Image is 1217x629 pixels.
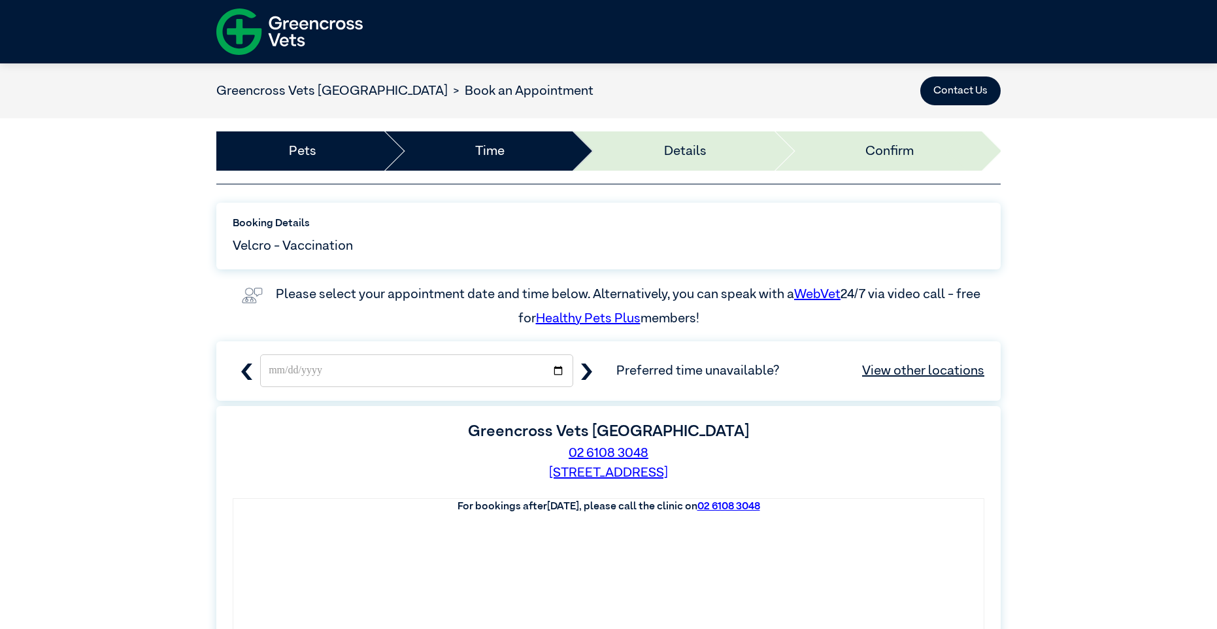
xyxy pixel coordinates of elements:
[233,236,353,256] span: Velcro - Vaccination
[468,424,749,439] label: Greencross Vets [GEOGRAPHIC_DATA]
[862,361,984,381] a: View other locations
[616,361,984,381] span: Preferred time unavailable?
[458,501,760,512] label: For bookings after [DATE] , please call the clinic on
[216,84,448,97] a: Greencross Vets [GEOGRAPHIC_DATA]
[289,141,316,161] a: Pets
[920,76,1001,105] button: Contact Us
[549,466,668,479] a: [STREET_ADDRESS]
[233,216,984,231] label: Booking Details
[697,501,760,512] a: 02 6108 3048
[276,288,983,324] label: Please select your appointment date and time below. Alternatively, you can speak with a 24/7 via ...
[448,81,593,101] li: Book an Appointment
[536,312,641,325] a: Healthy Pets Plus
[237,282,268,309] img: vet
[216,81,593,101] nav: breadcrumb
[475,141,505,161] a: Time
[216,3,363,60] img: f-logo
[569,447,648,460] a: 02 6108 3048
[794,288,841,301] a: WebVet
